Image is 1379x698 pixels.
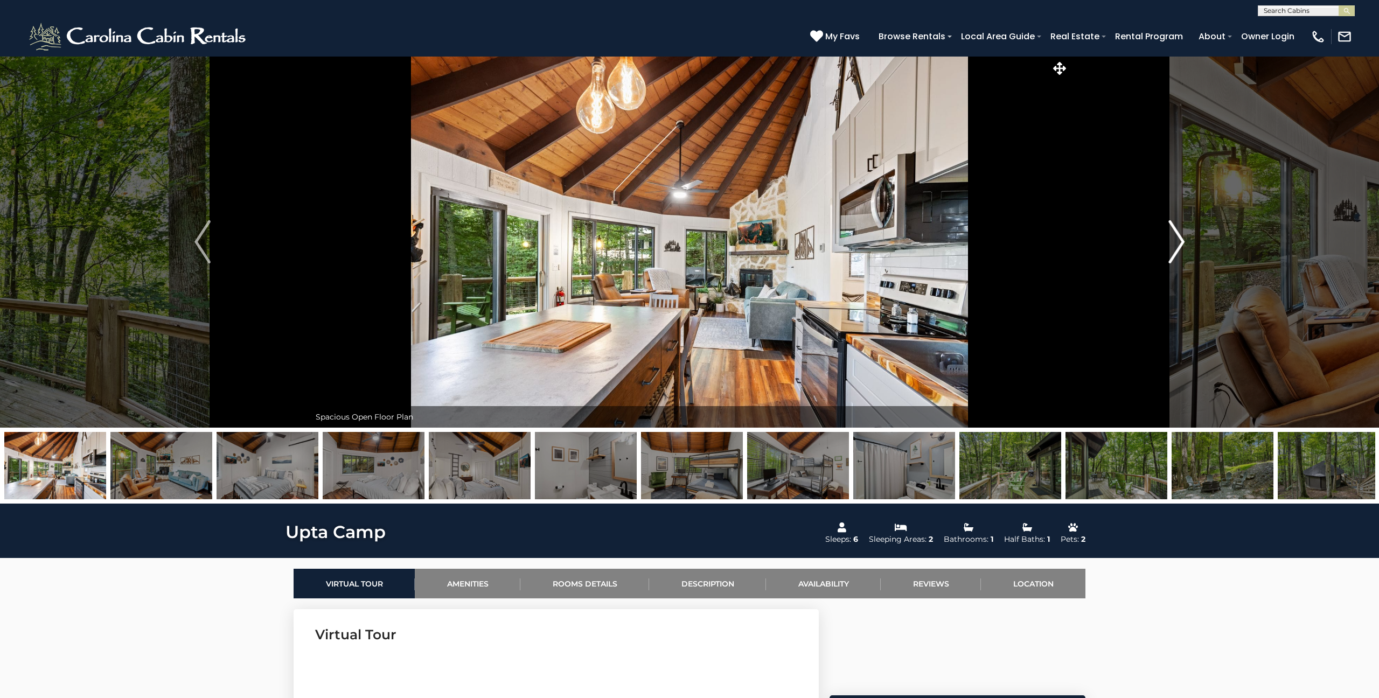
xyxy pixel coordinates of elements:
[649,569,766,598] a: Description
[1045,27,1105,46] a: Real Estate
[1069,56,1284,428] button: Next
[747,432,849,499] img: 167080993
[323,432,424,499] img: 167080989
[1172,432,1273,499] img: 167081000
[1337,29,1352,44] img: mail-regular-white.png
[315,625,797,644] h3: Virtual Tour
[1110,27,1188,46] a: Rental Program
[294,569,415,598] a: Virtual Tour
[1193,27,1231,46] a: About
[959,432,1061,499] img: 167080998
[956,27,1040,46] a: Local Area Guide
[429,432,531,499] img: 167080991
[415,569,520,598] a: Amenities
[535,432,637,499] img: 167080994
[4,432,106,499] img: 167080988
[310,406,1069,428] div: Spacious Open Floor Plan
[1065,432,1167,499] img: 167080999
[1236,27,1300,46] a: Owner Login
[810,30,862,44] a: My Favs
[520,569,649,598] a: Rooms Details
[1311,29,1326,44] img: phone-regular-white.png
[217,432,318,499] img: 167080990
[95,56,310,428] button: Previous
[981,569,1085,598] a: Location
[641,432,743,499] img: 167080992
[110,432,212,499] img: 167080985
[881,569,981,598] a: Reviews
[873,27,951,46] a: Browse Rentals
[27,20,250,53] img: White-1-2.png
[825,30,860,43] span: My Favs
[194,220,211,263] img: arrow
[853,432,955,499] img: 167080995
[766,569,881,598] a: Availability
[1168,220,1185,263] img: arrow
